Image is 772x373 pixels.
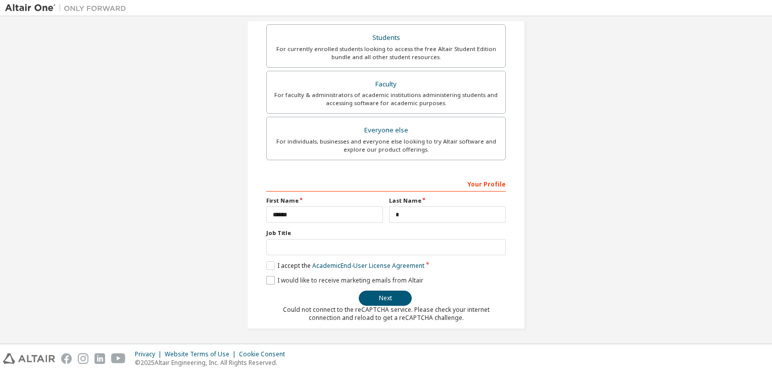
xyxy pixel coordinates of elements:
[266,229,506,237] label: Job Title
[135,358,291,367] p: © 2025 Altair Engineering, Inc. All Rights Reserved.
[273,137,499,154] div: For individuals, businesses and everyone else looking to try Altair software and explore our prod...
[61,353,72,364] img: facebook.svg
[266,175,506,192] div: Your Profile
[165,350,239,358] div: Website Terms of Use
[3,353,55,364] img: altair_logo.svg
[273,91,499,107] div: For faculty & administrators of academic institutions administering students and accessing softwa...
[111,353,126,364] img: youtube.svg
[266,306,506,322] div: Could not connect to the reCAPTCHA service. Please check your internet connection and reload to g...
[239,350,291,358] div: Cookie Consent
[273,77,499,91] div: Faculty
[266,276,423,285] label: I would like to receive marketing emails from Altair
[5,3,131,13] img: Altair One
[94,353,105,364] img: linkedin.svg
[266,261,424,270] label: I accept the
[359,291,412,306] button: Next
[312,261,424,270] a: Academic End-User License Agreement
[135,350,165,358] div: Privacy
[389,197,506,205] label: Last Name
[78,353,88,364] img: instagram.svg
[273,123,499,137] div: Everyone else
[273,45,499,61] div: For currently enrolled students looking to access the free Altair Student Edition bundle and all ...
[273,31,499,45] div: Students
[266,197,383,205] label: First Name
